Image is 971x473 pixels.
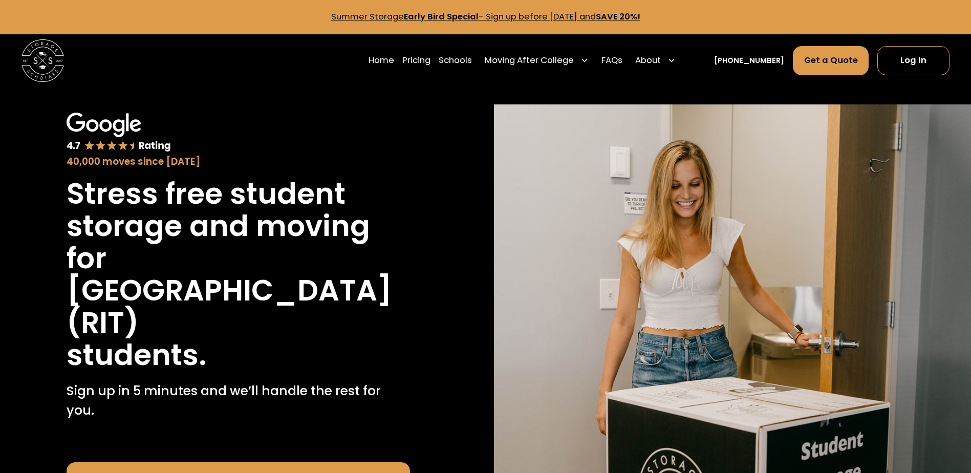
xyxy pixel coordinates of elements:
[481,46,593,75] div: Moving After College
[404,11,479,23] strong: Early Bird Special
[601,46,622,75] a: FAQs
[67,381,410,420] p: Sign up in 5 minutes and we’ll handle the rest for you.
[635,54,661,67] div: About
[714,55,784,67] a: [PHONE_NUMBER]
[439,46,472,75] a: Schools
[67,274,410,339] h1: [GEOGRAPHIC_DATA] (RIT)
[67,113,171,153] img: Google 4.7 star rating
[67,155,410,169] div: 40,000 moves since [DATE]
[369,46,394,75] a: Home
[793,46,869,75] a: Get a Quote
[67,178,410,274] h1: Stress free student storage and moving for
[631,46,680,75] div: About
[67,339,207,371] h1: students.
[596,11,640,23] strong: SAVE 20%!
[21,39,64,82] img: Storage Scholars main logo
[485,54,574,67] div: Moving After College
[331,11,640,23] a: Summer StorageEarly Bird Special- Sign up before [DATE] andSAVE 20%!
[403,46,430,75] a: Pricing
[877,46,950,75] a: Log In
